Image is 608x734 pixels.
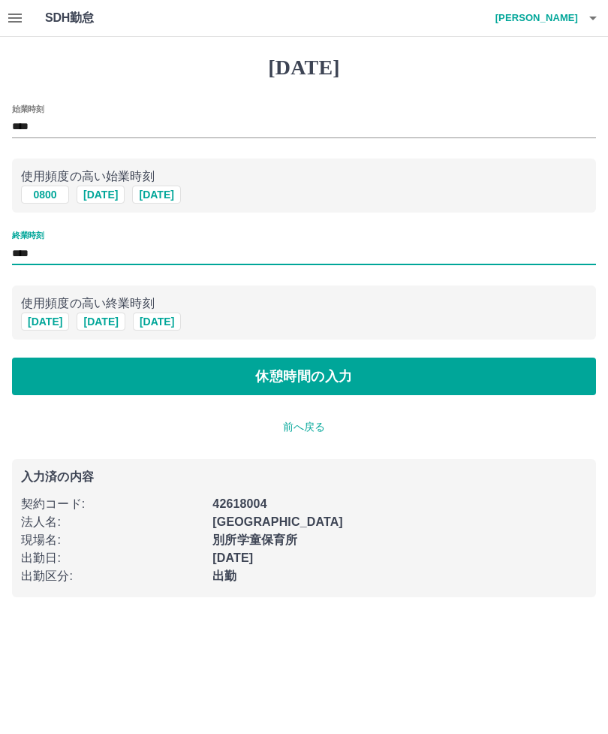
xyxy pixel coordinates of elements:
[21,471,587,483] p: 入力済の内容
[12,419,596,435] p: 前へ戻る
[12,358,596,395] button: 休憩時間の入力
[21,313,69,331] button: [DATE]
[21,168,587,186] p: 使用頻度の高い始業時刻
[21,549,203,567] p: 出勤日 :
[132,186,180,204] button: [DATE]
[12,103,44,114] label: 始業時刻
[77,313,125,331] button: [DATE]
[21,531,203,549] p: 現場名 :
[212,533,297,546] b: 別所学童保育所
[12,55,596,80] h1: [DATE]
[21,495,203,513] p: 契約コード :
[212,551,253,564] b: [DATE]
[21,186,69,204] button: 0800
[212,497,266,510] b: 42618004
[21,567,203,585] p: 出勤区分 :
[12,230,44,241] label: 終業時刻
[77,186,125,204] button: [DATE]
[133,313,181,331] button: [DATE]
[21,513,203,531] p: 法人名 :
[21,295,587,313] p: 使用頻度の高い終業時刻
[212,569,236,582] b: 出勤
[212,515,343,528] b: [GEOGRAPHIC_DATA]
